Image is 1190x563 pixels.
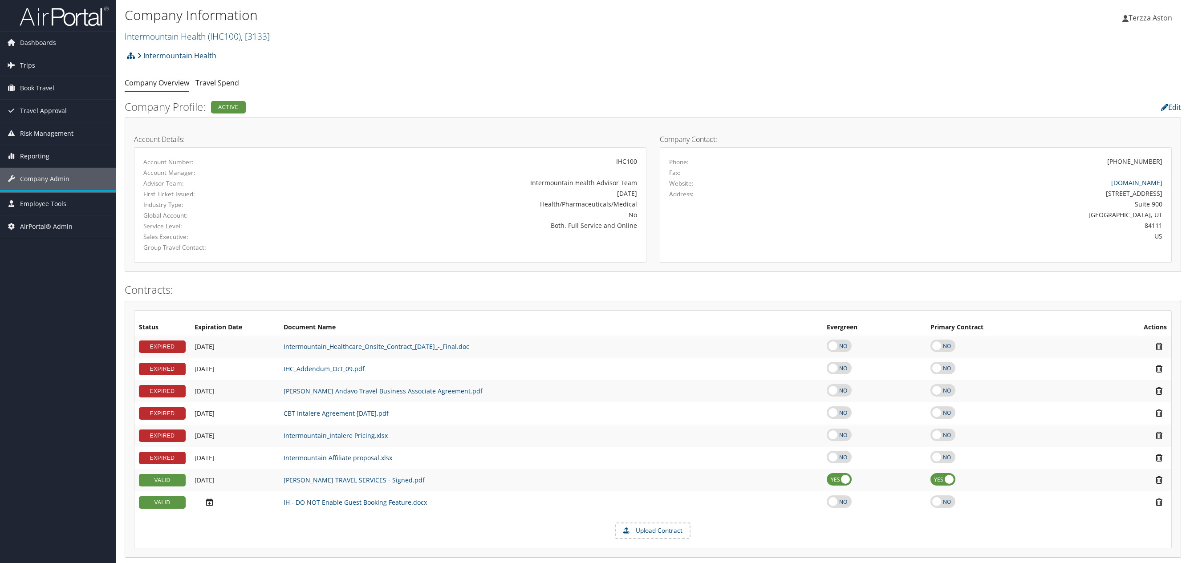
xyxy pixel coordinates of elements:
[125,6,829,24] h1: Company Information
[195,409,215,417] span: [DATE]
[125,30,270,42] a: Intermountain Health
[284,365,365,373] a: IHC_Addendum_Oct_09.pdf
[125,282,1181,297] h2: Contracts:
[20,122,73,145] span: Risk Management
[20,100,67,122] span: Travel Approval
[195,343,275,351] div: Add/Edit Date
[195,78,239,88] a: Travel Spend
[195,431,215,440] span: [DATE]
[313,189,637,198] div: [DATE]
[796,189,1162,198] div: [STREET_ADDRESS]
[195,387,275,395] div: Add/Edit Date
[139,452,186,464] div: EXPIRED
[143,158,299,166] label: Account Number:
[195,454,215,462] span: [DATE]
[139,385,186,397] div: EXPIRED
[660,136,1172,143] h4: Company Contact:
[139,496,186,509] div: VALID
[20,193,66,215] span: Employee Tools
[1151,364,1167,373] i: Remove Contract
[1151,475,1167,485] i: Remove Contract
[143,179,299,188] label: Advisor Team:
[822,320,926,336] th: Evergreen
[279,320,822,336] th: Document Name
[139,340,186,353] div: EXPIRED
[796,231,1162,241] div: US
[1151,386,1167,396] i: Remove Contract
[669,190,694,198] label: Address:
[125,99,824,114] h2: Company Profile:
[137,47,216,65] a: Intermountain Health
[926,320,1088,336] th: Primary Contract
[1151,409,1167,418] i: Remove Contract
[284,387,483,395] a: [PERSON_NAME] Andavo Travel Business Associate Agreement.pdf
[669,179,694,188] label: Website:
[20,32,56,54] span: Dashboards
[313,210,637,219] div: No
[125,78,189,88] a: Company Overview
[1111,178,1162,187] a: [DOMAIN_NAME]
[211,101,246,113] div: Active
[284,454,392,462] a: Intermountain Affiliate proposal.xlsx
[139,363,186,375] div: EXPIRED
[134,136,646,143] h4: Account Details:
[20,215,73,238] span: AirPortal® Admin
[616,523,690,539] label: Upload Contract
[20,54,35,77] span: Trips
[195,432,275,440] div: Add/Edit Date
[195,476,275,484] div: Add/Edit Date
[796,199,1162,209] div: Suite 900
[1151,453,1167,462] i: Remove Contract
[195,476,215,484] span: [DATE]
[1161,102,1181,112] a: Edit
[195,365,275,373] div: Add/Edit Date
[139,407,186,420] div: EXPIRED
[143,232,299,241] label: Sales Executive:
[143,243,299,252] label: Group Travel Contact:
[796,210,1162,219] div: [GEOGRAPHIC_DATA], UT
[796,221,1162,230] div: 84111
[20,168,69,190] span: Company Admin
[20,77,54,99] span: Book Travel
[669,158,689,166] label: Phone:
[1151,342,1167,351] i: Remove Contract
[241,30,270,42] span: , [ 3133 ]
[195,387,215,395] span: [DATE]
[134,320,190,336] th: Status
[284,431,388,440] a: Intermountain_Intalere Pricing.xlsx
[195,409,275,417] div: Add/Edit Date
[195,454,275,462] div: Add/Edit Date
[313,221,637,230] div: Both, Full Service and Online
[139,474,186,486] div: VALID
[143,211,299,220] label: Global Account:
[139,429,186,442] div: EXPIRED
[143,222,299,231] label: Service Level:
[143,168,299,177] label: Account Manager:
[20,6,109,27] img: airportal-logo.png
[190,320,279,336] th: Expiration Date
[284,342,469,351] a: Intermountain_Healthcare_Onsite_Contract_[DATE]_-_Final.doc
[313,178,637,187] div: Intermountain Health Advisor Team
[284,476,425,484] a: [PERSON_NAME] TRAVEL SERVICES - Signed.pdf
[284,498,427,506] a: IH - DO NOT Enable Guest Booking Feature.docx
[20,145,49,167] span: Reporting
[143,190,299,198] label: First Ticket Issued:
[143,200,299,209] label: Industry Type:
[1129,13,1172,23] span: Terzza Aston
[669,168,681,177] label: Fax:
[1107,157,1162,166] div: [PHONE_NUMBER]
[195,365,215,373] span: [DATE]
[1151,498,1167,507] i: Remove Contract
[313,157,637,166] div: IHC100
[313,199,637,209] div: Health/Pharmaceuticals/Medical
[1151,431,1167,440] i: Remove Contract
[1088,320,1171,336] th: Actions
[208,30,241,42] span: ( IHC100 )
[195,342,215,351] span: [DATE]
[1122,4,1181,31] a: Terzza Aston
[284,409,389,417] a: CBT Intalere Agreement [DATE].pdf
[195,498,275,507] div: Add/Edit Date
